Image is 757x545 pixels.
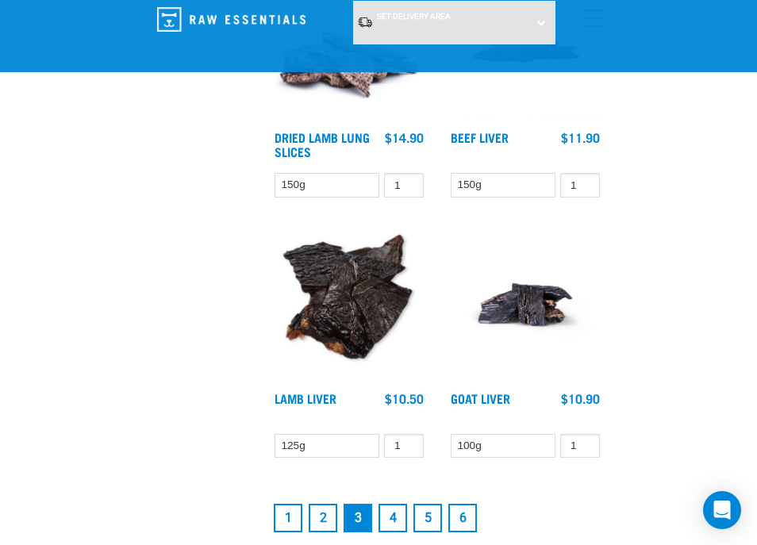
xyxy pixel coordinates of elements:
input: 1 [560,434,600,459]
div: $14.90 [385,130,424,144]
img: Raw Essentials Logo [157,7,305,32]
a: Goto page 2 [309,504,337,532]
a: Page 3 [344,504,372,532]
a: Goat Liver [451,394,510,401]
input: 1 [384,173,424,198]
div: Open Intercom Messenger [703,491,741,529]
input: 1 [560,173,600,198]
img: Goat Liver [447,226,604,383]
a: Goto page 4 [378,504,407,532]
a: Lamb Liver [275,394,336,401]
div: $10.90 [561,391,600,405]
a: Goto page 5 [413,504,442,532]
a: Beef Liver [451,133,509,140]
div: $11.90 [561,130,600,144]
span: Set Delivery Area [377,12,451,21]
a: Goto page 6 [448,504,477,532]
input: 1 [384,434,424,459]
nav: pagination [271,501,604,535]
img: van-moving.png [357,16,373,29]
a: Dried Lamb Lung Slices [275,133,370,155]
div: $10.50 [385,391,424,405]
a: Goto page 1 [274,504,302,532]
img: Beef Liver and Lamb Liver Treats [271,226,428,383]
